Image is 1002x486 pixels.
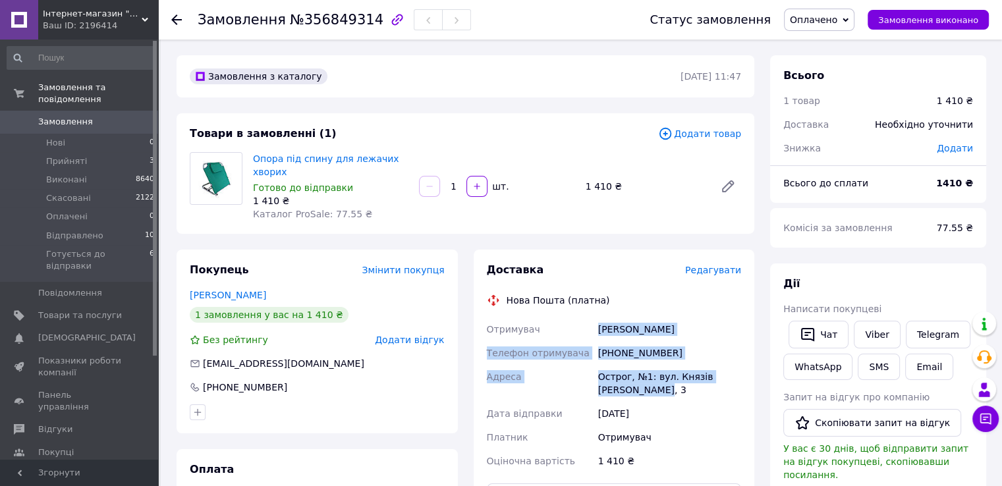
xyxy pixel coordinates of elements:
a: WhatsApp [783,354,852,380]
input: Пошук [7,46,155,70]
span: Товари та послуги [38,310,122,321]
button: Email [905,354,953,380]
span: Замовлення виконано [878,15,978,25]
div: Нова Пошта (платна) [503,294,613,307]
button: Чат [789,321,849,348]
span: Запит на відгук про компанію [783,392,930,402]
span: Доставка [487,263,544,276]
span: 77.55 ₴ [937,223,973,233]
span: Відправлено [46,230,103,242]
span: №356849314 [290,12,383,28]
span: Показники роботи компанії [38,355,122,379]
div: [PHONE_NUMBER] [202,381,289,394]
span: Знижка [783,143,821,153]
span: Всього [783,69,824,82]
div: Замовлення з каталогу [190,68,327,84]
div: Необхідно уточнити [867,110,981,139]
span: [DEMOGRAPHIC_DATA] [38,332,136,344]
time: [DATE] 11:47 [681,71,741,82]
span: Адреса [487,371,522,382]
span: Всього до сплати [783,178,868,188]
span: 10 [145,230,154,242]
span: Товари в замовленні (1) [190,127,337,140]
button: SMS [858,354,900,380]
div: [DATE] [596,402,744,425]
div: [PERSON_NAME] [596,317,744,341]
span: Оплата [190,463,234,475]
div: 1 410 ₴ [937,94,973,107]
span: Отримувач [487,324,540,335]
button: Чат з покупцем [972,406,999,432]
span: Покупець [190,263,249,276]
span: Інтернет-магазин "Asti" [43,8,142,20]
span: Відгуки [38,423,72,435]
span: Покупці [38,446,74,458]
span: Доставка [783,119,829,130]
div: Ваш ID: 2196414 [43,20,158,32]
div: [PHONE_NUMBER] [596,341,744,365]
span: Платник [487,432,528,443]
div: Статус замовлення [650,13,771,26]
a: Опора під спину для лежачих хворих [253,153,399,177]
span: Змінити покупця [362,265,445,275]
span: Додати товар [658,126,741,141]
a: Telegram [906,321,970,348]
span: Додати відгук [375,335,444,345]
a: Редагувати [715,173,741,200]
div: шт. [489,180,510,193]
span: Без рейтингу [203,335,268,345]
span: Дії [783,277,800,290]
span: 8640 [136,174,154,186]
a: Viber [854,321,900,348]
span: Написати покупцеві [783,304,881,314]
span: 1 товар [783,95,820,106]
img: Опора під спину для лежачих хворих [190,153,242,204]
span: Готується до відправки [46,248,150,272]
button: Скопіювати запит на відгук [783,409,961,437]
span: Повідомлення [38,287,102,299]
span: Оціночна вартість [487,456,575,466]
span: 0 [150,211,154,223]
span: Панель управління [38,389,122,413]
span: Каталог ProSale: 77.55 ₴ [253,209,372,219]
div: Острог, №1: вул. Князів [PERSON_NAME], 3 [596,365,744,402]
div: 1 410 ₴ [580,177,710,196]
div: Повернутися назад [171,13,182,26]
span: Додати [937,143,973,153]
div: Отримувач [596,425,744,449]
span: У вас є 30 днів, щоб відправити запит на відгук покупцеві, скопіювавши посилання. [783,443,968,480]
span: Замовлення [198,12,286,28]
a: [PERSON_NAME] [190,290,266,300]
span: Оплачені [46,211,88,223]
div: 1 замовлення у вас на 1 410 ₴ [190,307,348,323]
span: [EMAIL_ADDRESS][DOMAIN_NAME] [203,358,364,369]
span: Редагувати [685,265,741,275]
span: Готово до відправки [253,182,353,193]
span: 3 [150,155,154,167]
span: Прийняті [46,155,87,167]
div: 1 410 ₴ [253,194,408,207]
span: Замовлення [38,116,93,128]
div: 1 410 ₴ [596,449,744,473]
span: 6 [150,248,154,272]
span: Дата відправки [487,408,563,419]
span: Комісія за замовлення [783,223,893,233]
span: Оплачено [790,14,837,25]
span: 2122 [136,192,154,204]
span: Замовлення та повідомлення [38,82,158,105]
button: Замовлення виконано [868,10,989,30]
span: Нові [46,137,65,149]
span: Виконані [46,174,87,186]
span: 0 [150,137,154,149]
span: Телефон отримувача [487,348,590,358]
b: 1410 ₴ [936,178,973,188]
span: Скасовані [46,192,91,204]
